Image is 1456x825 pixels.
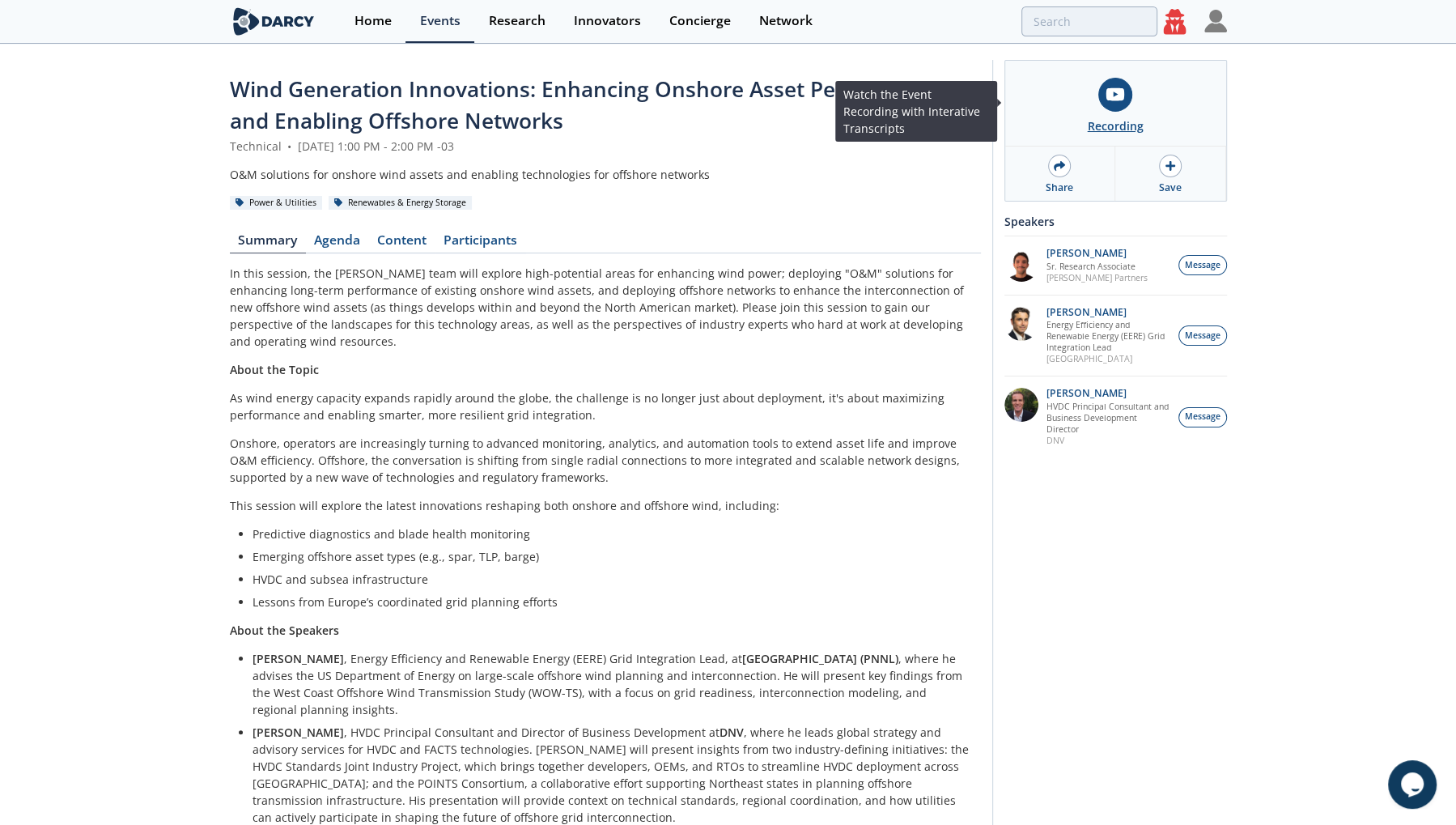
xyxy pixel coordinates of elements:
img: Profile [1204,10,1227,32]
div: Power & Utilities [230,196,323,211]
p: In this session, the [PERSON_NAME] team will explore high-potential areas for enhancing wind powe... [230,265,981,350]
span: • [285,138,295,154]
p: [PERSON_NAME] Partners [1046,272,1148,283]
strong: [PERSON_NAME] [253,725,344,740]
span: Message [1185,410,1220,423]
input: Advanced Search [1021,6,1157,36]
p: Energy Efficiency and Renewable Energy (EERE) Grid Integration Lead [1046,319,1169,353]
a: Content [369,234,435,253]
div: Concierge [669,15,731,28]
strong: DNV [720,725,744,740]
div: Share [1046,181,1073,195]
img: a7c90837-2c3a-4a26-86b5-b32fe3f4a414 [1004,388,1038,422]
div: Innovators [574,15,641,28]
a: Agenda [306,234,369,253]
p: HVDC Principal Consultant and Business Development Director [1046,401,1169,435]
li: HVDC and subsea infrastructure [253,571,970,588]
p: DNV [1046,435,1169,446]
li: Emerging offshore asset types (e.g., spar, TLP, barge) [253,548,970,565]
button: Message [1178,255,1227,275]
p: Onshore, operators are increasingly turning to advanced monitoring, analytics, and automation too... [230,435,981,486]
a: Recording [1005,61,1226,146]
div: Home [354,15,392,28]
li: Predictive diagnostics and blade health monitoring [253,525,970,542]
p: [PERSON_NAME] [1046,307,1169,318]
button: Message [1178,407,1227,427]
span: Message [1185,259,1220,272]
img: 26c34c91-05b5-44cd-9eb8-fbe8adb38672 [1004,248,1038,282]
div: Technical [DATE] 1:00 PM - 2:00 PM -03 [230,138,981,155]
div: Speakers [1004,207,1227,236]
div: O&M solutions for onshore wind assets and enabling technologies for offshore networks [230,166,981,183]
img: logo-wide.svg [230,7,318,36]
div: Research [489,15,545,28]
div: Recording [1088,117,1144,134]
div: Renewables & Energy Storage [329,196,473,211]
p: Sr. Research Associate [1046,261,1148,272]
img: 76c95a87-c68e-4104-8137-f842964b9bbb [1004,307,1038,341]
strong: About the Topic [230,362,319,377]
iframe: chat widget [1388,760,1440,809]
strong: [GEOGRAPHIC_DATA] (PNNL) [742,651,898,666]
strong: About the Speakers [230,623,339,638]
span: Wind Generation Innovations: Enhancing Onshore Asset Performance and Enabling Offshore Networks [230,74,943,135]
li: , Energy Efficiency and Renewable Energy (EERE) Grid Integration Lead, at , where he advises the ... [253,650,970,718]
a: Summary [230,234,306,253]
p: This session will explore the latest innovations reshaping both onshore and offshore wind, includ... [230,497,981,514]
span: Message [1185,330,1220,342]
div: Save [1159,181,1182,195]
p: As wind energy capacity expands rapidly around the globe, the challenge is no longer just about d... [230,389,981,423]
button: Message [1178,325,1227,346]
strong: [PERSON_NAME] [253,651,344,666]
div: Events [420,15,461,28]
p: [GEOGRAPHIC_DATA] [1046,353,1169,364]
p: [PERSON_NAME] [1046,248,1148,259]
p: [PERSON_NAME] [1046,388,1169,399]
div: Network [759,15,813,28]
li: Lessons from Europe’s coordinated grid planning efforts [253,593,970,610]
a: Participants [435,234,526,253]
